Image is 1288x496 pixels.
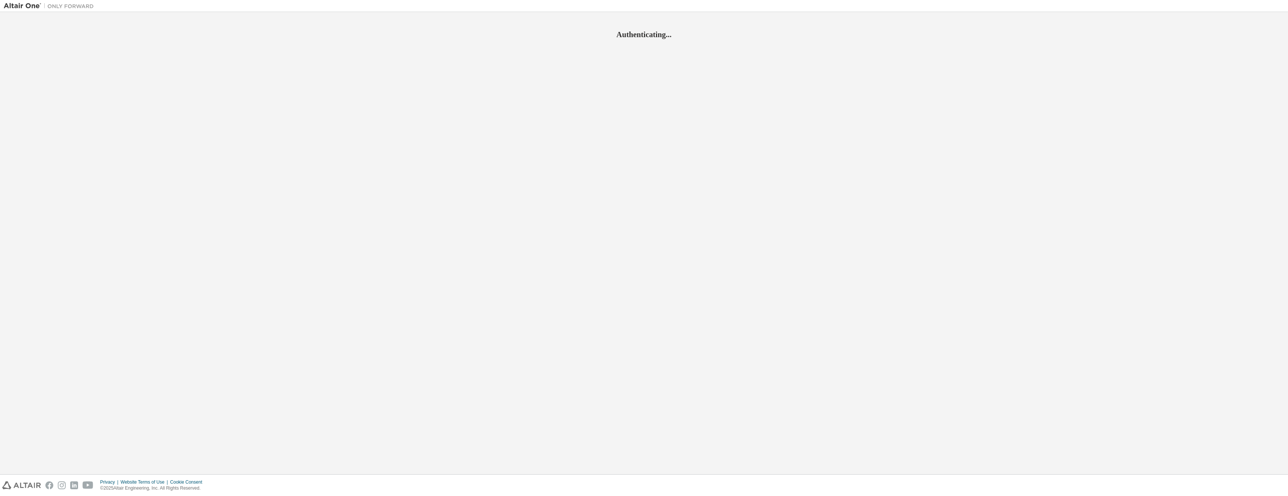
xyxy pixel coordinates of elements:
img: altair_logo.svg [2,481,41,489]
div: Cookie Consent [170,479,206,485]
img: Altair One [4,2,98,10]
img: facebook.svg [45,481,53,489]
img: youtube.svg [83,481,93,489]
p: © 2025 Altair Engineering, Inc. All Rights Reserved. [100,485,207,491]
h2: Authenticating... [4,30,1284,39]
img: linkedin.svg [70,481,78,489]
img: instagram.svg [58,481,66,489]
div: Website Terms of Use [120,479,170,485]
div: Privacy [100,479,120,485]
